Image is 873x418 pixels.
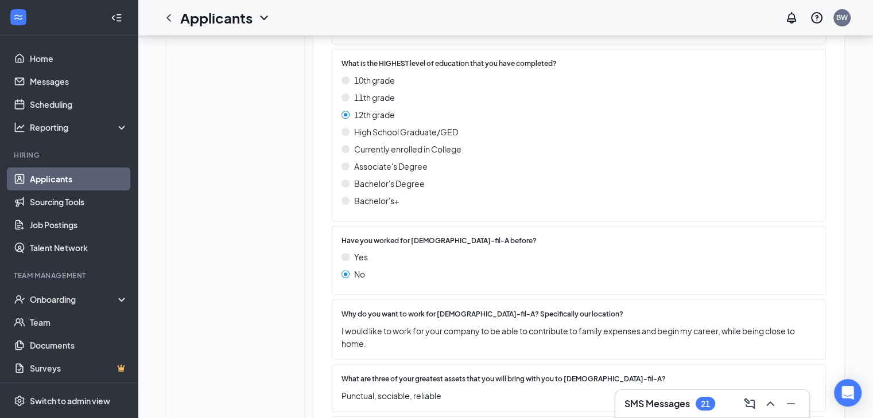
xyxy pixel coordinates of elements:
svg: ChevronUp [763,397,777,411]
a: SurveysCrown [30,357,128,380]
span: Bachelor's Degree [354,177,425,190]
svg: Notifications [785,11,798,25]
div: BW [836,13,848,22]
svg: QuestionInfo [810,11,824,25]
div: Switch to admin view [30,395,110,407]
a: Team [30,311,128,334]
a: Sourcing Tools [30,190,128,213]
div: Hiring [14,150,126,160]
a: Messages [30,70,128,93]
a: Applicants [30,167,128,190]
span: No [354,268,365,280]
h3: SMS Messages [624,397,690,410]
svg: UserCheck [14,294,25,305]
span: 11th grade [354,91,395,104]
span: 12th grade [354,108,395,121]
div: Onboarding [30,294,118,305]
svg: WorkstreamLogo [13,11,24,23]
div: Reporting [30,122,129,133]
span: Bachelor's+ [354,194,399,207]
a: Scheduling [30,93,128,116]
span: What are three of your greatest assets that you will bring with you to [DEMOGRAPHIC_DATA]-fil-A? [342,374,666,385]
span: Punctual, sociable, reliable [342,389,805,402]
div: 21 [701,399,710,409]
div: Team Management [14,271,126,280]
span: Yes [354,251,368,263]
h1: Applicants [180,8,253,28]
svg: ChevronLeft [162,11,176,25]
span: What is the HIGHEST level of education that you have completed? [342,58,557,69]
svg: Minimize [784,397,798,411]
span: Why do you want to work for [DEMOGRAPHIC_DATA]-fil-A? Specifically our location? [342,309,623,320]
svg: ChevronDown [257,11,271,25]
a: Talent Network [30,236,128,259]
svg: ComposeMessage [743,397,756,411]
div: Open Intercom Messenger [834,379,862,407]
span: High School Graduate/GED [354,126,458,138]
span: Have you worked for [DEMOGRAPHIC_DATA]-fil-A before? [342,236,537,247]
button: ComposeMessage [740,394,759,413]
a: Job Postings [30,213,128,236]
button: Minimize [782,394,800,413]
span: Currently enrolled in College [354,143,461,155]
a: Documents [30,334,128,357]
svg: Settings [14,395,25,407]
span: 10th grade [354,74,395,87]
a: Home [30,47,128,70]
span: I would like to work for your company to be able to contribute to family expenses and begin my ca... [342,325,805,350]
span: Associate's Degree [354,160,428,173]
button: ChevronUp [761,394,779,413]
svg: Collapse [111,12,122,24]
svg: Analysis [14,122,25,133]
